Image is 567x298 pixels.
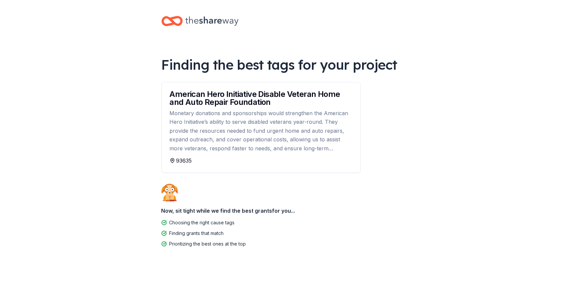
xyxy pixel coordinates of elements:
[170,109,352,153] div: Monetary donations and sponsorships would strengthen the American Hero Initiative’s ability to se...
[170,157,352,165] div: 93635
[169,219,235,227] div: Choosing the right cause tags
[170,90,352,106] div: American Hero Initiative Disable Veteran Home and Auto Repair Foundation
[169,229,224,237] div: Finding grants that match
[169,240,246,248] div: Prioritizing the best ones at the top
[161,55,406,74] div: Finding the best tags for your project
[161,184,178,201] img: Dog waiting patiently
[161,204,406,217] div: Now, sit tight while we find the best grants for you...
